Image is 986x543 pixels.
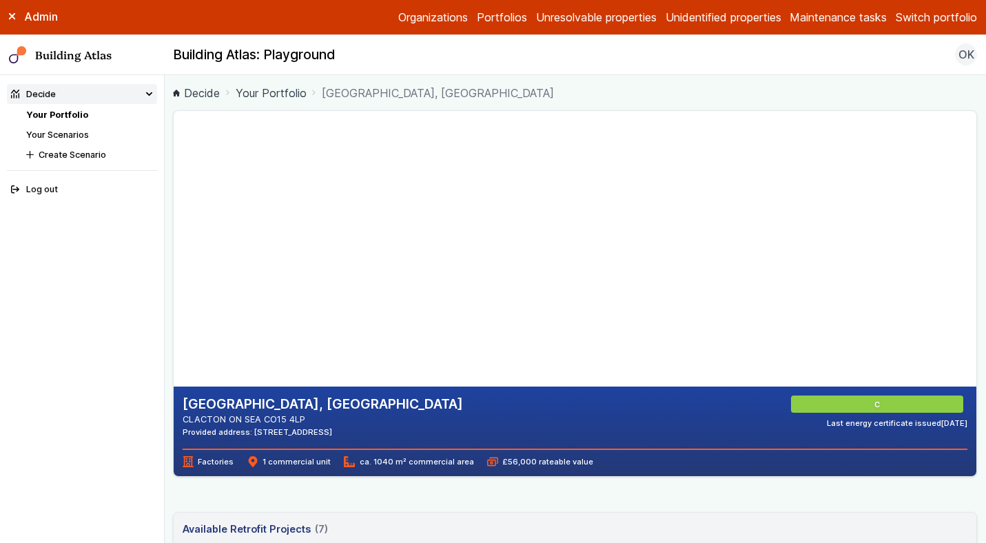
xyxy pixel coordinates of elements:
a: Maintenance tasks [790,9,887,25]
span: [GEOGRAPHIC_DATA], [GEOGRAPHIC_DATA] [322,85,554,101]
button: Log out [7,180,157,200]
h2: [GEOGRAPHIC_DATA], [GEOGRAPHIC_DATA] [183,396,463,413]
h3: Available Retrofit Projects [183,522,328,537]
div: Provided address: [STREET_ADDRESS] [183,427,463,438]
a: Unidentified properties [666,9,781,25]
button: Switch portfolio [896,9,977,25]
button: OK [955,43,977,65]
span: (7) [315,522,328,537]
h2: Building Atlas: Playground [173,46,336,64]
a: Decide [173,85,220,101]
a: Your Portfolio [26,110,88,120]
address: CLACTON ON SEA CO15 4LP [183,413,463,426]
div: Last energy certificate issued [827,418,967,429]
span: ca. 1040 m² commercial area [344,456,473,467]
span: 1 commercial unit [247,456,331,467]
button: Create Scenario [22,145,157,165]
span: £56,000 rateable value [487,456,593,467]
a: Your Portfolio [236,85,307,101]
a: Portfolios [477,9,527,25]
span: OK [958,46,974,63]
img: main-0bbd2752.svg [9,46,27,64]
a: Organizations [398,9,468,25]
span: C [876,399,882,410]
time: [DATE] [941,418,967,428]
summary: Decide [7,84,157,104]
a: Unresolvable properties [536,9,657,25]
a: Your Scenarios [26,130,89,140]
div: Decide [11,88,56,101]
span: Factories [183,456,234,467]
